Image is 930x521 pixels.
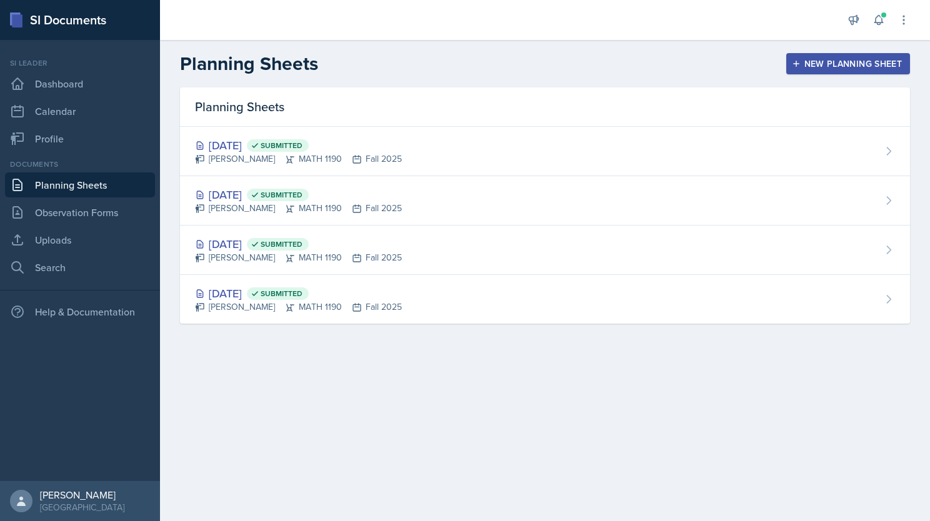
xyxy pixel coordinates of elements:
a: [DATE] Submitted [PERSON_NAME]MATH 1190Fall 2025 [180,275,910,324]
a: [DATE] Submitted [PERSON_NAME]MATH 1190Fall 2025 [180,176,910,226]
a: Planning Sheets [5,172,155,197]
div: [PERSON_NAME] MATH 1190 Fall 2025 [195,251,402,264]
a: Dashboard [5,71,155,96]
div: [DATE] [195,137,402,154]
button: New Planning Sheet [786,53,910,74]
div: Help & Documentation [5,299,155,324]
div: [GEOGRAPHIC_DATA] [40,501,124,514]
div: [DATE] [195,285,402,302]
a: Calendar [5,99,155,124]
div: [PERSON_NAME] MATH 1190 Fall 2025 [195,300,402,314]
div: [DATE] [195,186,402,203]
a: Profile [5,126,155,151]
div: [DATE] [195,236,402,252]
div: New Planning Sheet [794,59,902,69]
div: Planning Sheets [180,87,910,127]
a: [DATE] Submitted [PERSON_NAME]MATH 1190Fall 2025 [180,226,910,275]
div: [PERSON_NAME] MATH 1190 Fall 2025 [195,202,402,215]
span: Submitted [261,141,302,151]
div: Documents [5,159,155,170]
a: Observation Forms [5,200,155,225]
div: [PERSON_NAME] [40,489,124,501]
span: Submitted [261,239,302,249]
div: Si leader [5,57,155,69]
div: [PERSON_NAME] MATH 1190 Fall 2025 [195,152,402,166]
a: Uploads [5,227,155,252]
h2: Planning Sheets [180,52,318,75]
a: Search [5,255,155,280]
span: Submitted [261,190,302,200]
span: Submitted [261,289,302,299]
a: [DATE] Submitted [PERSON_NAME]MATH 1190Fall 2025 [180,127,910,176]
